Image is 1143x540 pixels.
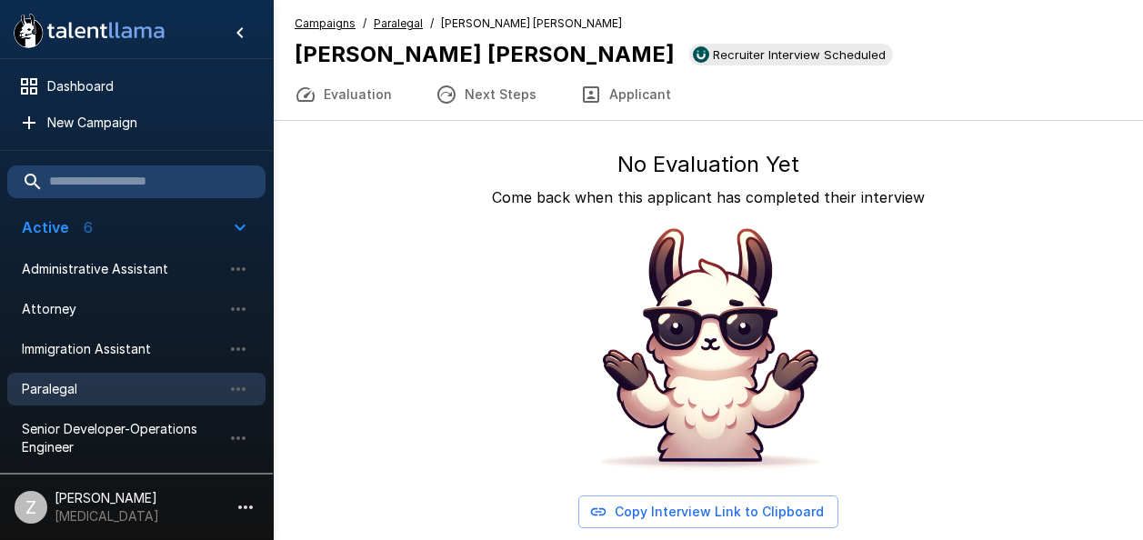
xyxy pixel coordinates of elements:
[578,495,838,529] button: Copy Interview Link to Clipboard
[430,15,434,33] span: /
[414,69,558,120] button: Next Steps
[706,47,893,62] span: Recruiter Interview Scheduled
[492,186,925,208] p: Come back when this applicant has completed their interview
[558,69,693,120] button: Applicant
[572,215,845,488] img: Animated document
[617,150,799,179] h5: No Evaluation Yet
[693,46,709,63] img: ukg_logo.jpeg
[363,15,366,33] span: /
[441,15,622,33] span: [PERSON_NAME] [PERSON_NAME]
[689,44,893,65] div: View profile in UKG
[295,16,356,30] u: Campaigns
[295,41,675,67] b: [PERSON_NAME] [PERSON_NAME]
[374,16,423,30] u: Paralegal
[273,69,414,120] button: Evaluation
